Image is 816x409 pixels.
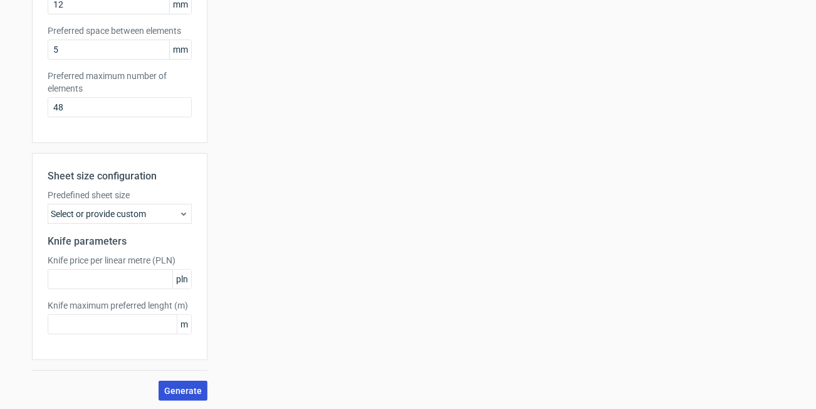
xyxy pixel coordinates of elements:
div: Select or provide custom [48,204,192,224]
h2: Knife parameters [48,234,192,249]
h2: Sheet size configuration [48,169,192,184]
label: Knife maximum preferred lenght (m) [48,299,192,312]
span: pln [172,270,191,289]
span: m [177,315,191,334]
button: Generate [159,381,207,401]
label: Predefined sheet size [48,189,192,201]
label: Preferred space between elements [48,24,192,37]
span: mm [169,40,191,59]
label: Knife price per linear metre (PLN) [48,254,192,267]
span: Generate [164,386,202,395]
label: Preferred maximum number of elements [48,70,192,95]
